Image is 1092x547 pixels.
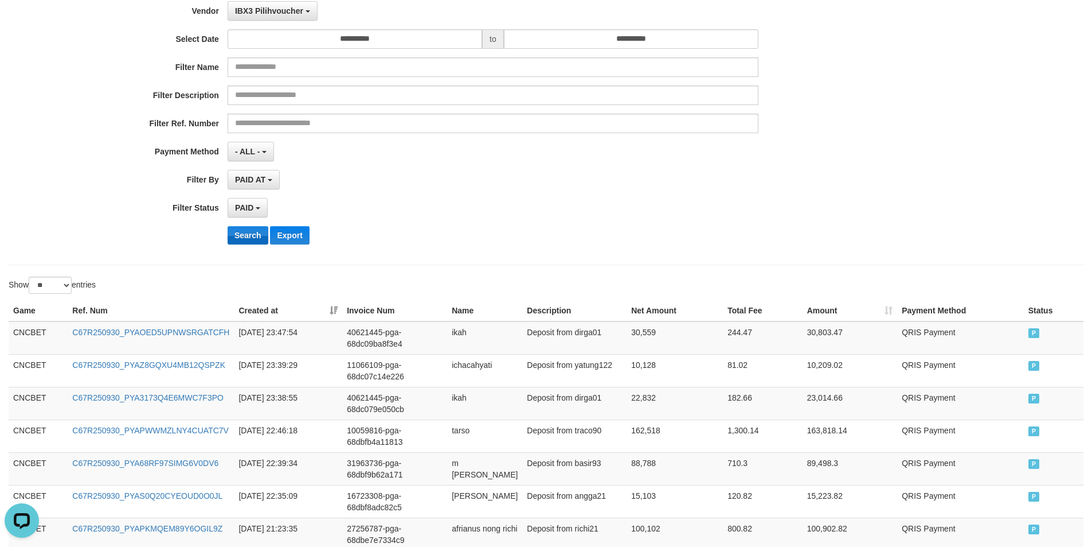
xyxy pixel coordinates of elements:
[447,300,522,321] th: Name
[627,485,723,518] td: 15,103
[897,485,1023,518] td: QRIS Payment
[234,300,342,321] th: Created at: activate to sort column ascending
[522,300,627,321] th: Description
[342,354,447,387] td: 11066109-pga-68dc07c14e226
[342,485,447,518] td: 16723308-pga-68dbf8adc82c5
[234,321,342,355] td: [DATE] 23:47:54
[72,459,218,468] a: C67R250930_PYA68RF97SIMG6V0DV6
[723,300,803,321] th: Total Fee
[9,300,68,321] th: Game
[627,321,723,355] td: 30,559
[447,321,522,355] td: ikah
[522,354,627,387] td: Deposit from yatung122
[68,300,234,321] th: Ref. Num
[522,452,627,485] td: Deposit from basir93
[897,321,1023,355] td: QRIS Payment
[234,354,342,387] td: [DATE] 23:39:29
[235,6,303,15] span: IBX3 Pilihvoucher
[447,420,522,452] td: tarso
[5,5,39,39] button: Open LiveChat chat widget
[522,420,627,452] td: Deposit from traco90
[447,452,522,485] td: m [PERSON_NAME]
[342,321,447,355] td: 40621445-pga-68dc09ba8f3e4
[9,387,68,420] td: CNCBET
[803,420,898,452] td: 163,818.14
[803,485,898,518] td: 15,223.82
[228,170,280,189] button: PAID AT
[522,321,627,355] td: Deposit from dirga01
[1028,361,1040,371] span: PAID
[1028,492,1040,502] span: PAID
[270,226,309,245] button: Export
[803,354,898,387] td: 10,209.02
[72,524,222,533] a: C67R250930_PYAPKMQEM89Y6OGIL9Z
[447,354,522,387] td: ichacahyati
[482,29,504,49] span: to
[1028,426,1040,436] span: PAID
[723,354,803,387] td: 81.02
[627,354,723,387] td: 10,128
[1024,300,1083,321] th: Status
[228,226,268,245] button: Search
[723,485,803,518] td: 120.82
[72,491,222,501] a: C67R250930_PYAS0Q20CYEOUD0O0JL
[9,277,96,294] label: Show entries
[234,485,342,518] td: [DATE] 22:35:09
[447,485,522,518] td: [PERSON_NAME]
[897,452,1023,485] td: QRIS Payment
[9,452,68,485] td: CNCBET
[342,420,447,452] td: 10059816-pga-68dbfb4a11813
[1028,525,1040,534] span: PAID
[627,452,723,485] td: 88,788
[522,387,627,420] td: Deposit from dirga01
[9,485,68,518] td: CNCBET
[342,387,447,420] td: 40621445-pga-68dc079e050cb
[72,426,229,435] a: C67R250930_PYAPWWMZLNY4CUATC7V
[803,452,898,485] td: 89,498.3
[72,360,225,370] a: C67R250930_PYAZ8GQXU4MB12QSPZK
[1028,328,1040,338] span: PAID
[447,387,522,420] td: ikah
[228,198,268,218] button: PAID
[897,420,1023,452] td: QRIS Payment
[723,387,803,420] td: 182.66
[627,420,723,452] td: 162,518
[803,387,898,420] td: 23,014.66
[235,147,260,156] span: - ALL -
[9,420,68,452] td: CNCBET
[234,420,342,452] td: [DATE] 22:46:18
[897,387,1023,420] td: QRIS Payment
[234,387,342,420] td: [DATE] 23:38:55
[342,300,447,321] th: Invoice Num
[72,393,224,402] a: C67R250930_PYA3173Q4E6MWC7F3PO
[803,300,898,321] th: Amount: activate to sort column ascending
[72,328,229,337] a: C67R250930_PYAOED5UPNWSRGATCFH
[1028,394,1040,404] span: PAID
[228,1,318,21] button: IBX3 Pilihvoucher
[897,354,1023,387] td: QRIS Payment
[723,452,803,485] td: 710.3
[723,420,803,452] td: 1,300.14
[235,175,265,184] span: PAID AT
[522,485,627,518] td: Deposit from angga21
[9,321,68,355] td: CNCBET
[897,300,1023,321] th: Payment Method
[228,142,274,161] button: - ALL -
[234,452,342,485] td: [DATE] 22:39:34
[723,321,803,355] td: 244.47
[9,354,68,387] td: CNCBET
[803,321,898,355] td: 30,803.47
[627,300,723,321] th: Net Amount
[1028,459,1040,469] span: PAID
[627,387,723,420] td: 22,832
[342,452,447,485] td: 31963736-pga-68dbf9b62a171
[29,277,72,294] select: Showentries
[235,203,253,212] span: PAID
